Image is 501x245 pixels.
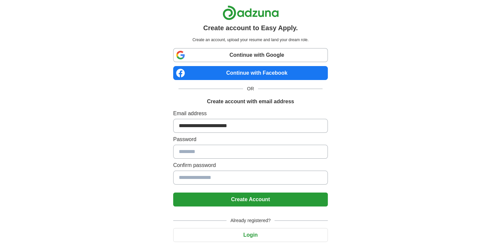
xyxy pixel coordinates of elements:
label: Email address [173,110,328,118]
a: Continue with Facebook [173,66,328,80]
span: Already registered? [226,217,275,224]
span: OR [243,85,258,92]
label: Confirm password [173,161,328,169]
button: Login [173,228,328,242]
h1: Create account with email address [207,98,294,106]
h1: Create account to Easy Apply. [203,23,298,33]
label: Password [173,135,328,143]
p: Create an account, upload your resume and land your dream role. [175,37,326,43]
img: Adzuna logo [223,5,279,20]
a: Login [173,232,328,238]
a: Continue with Google [173,48,328,62]
button: Create Account [173,193,328,206]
